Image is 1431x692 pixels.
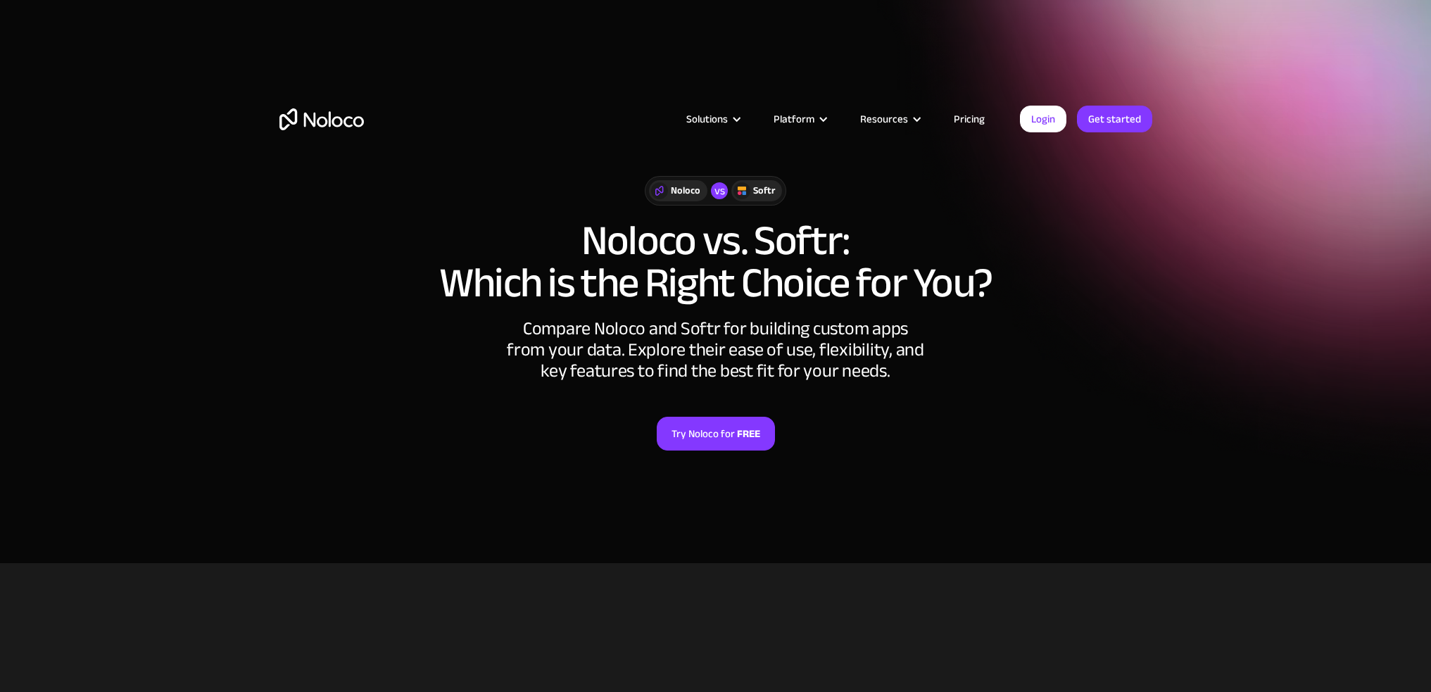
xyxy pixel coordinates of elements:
a: home [279,108,364,130]
div: vs [711,182,728,199]
div: Resources [860,110,908,128]
div: Solutions [686,110,728,128]
div: Platform [756,110,843,128]
h1: Noloco vs. Softr: Which is the Right Choice for You? [279,220,1152,304]
a: Get started [1077,106,1152,132]
div: Resources [843,110,936,128]
div: Noloco [671,183,700,199]
a: Try Noloco forFREE [657,417,775,451]
div: Compare Noloco and Softr for building custom apps from your data. Explore their ease of use, flex... [505,318,927,382]
a: Pricing [936,110,1002,128]
div: Solutions [669,110,756,128]
strong: FREE [737,424,760,443]
div: Softr [753,183,775,199]
div: Platform [774,110,814,128]
a: Login [1020,106,1066,132]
